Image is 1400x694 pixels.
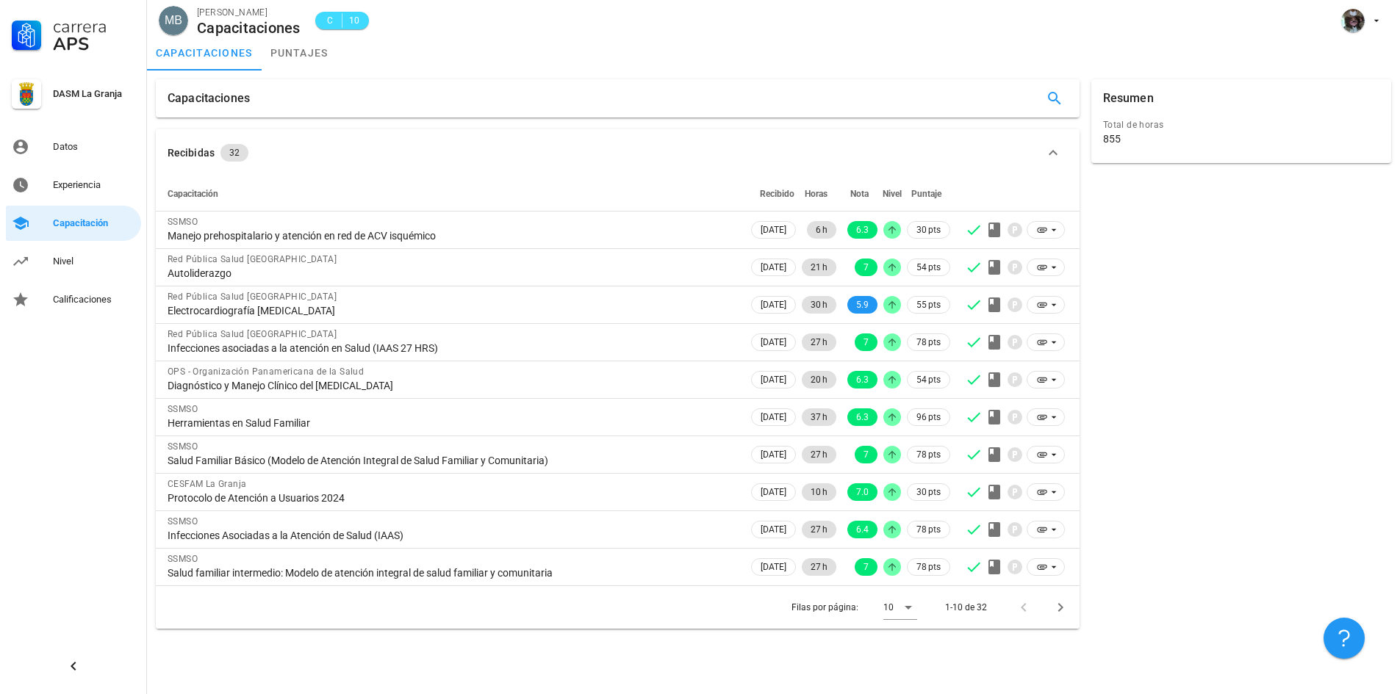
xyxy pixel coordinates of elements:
[811,483,828,501] span: 10 h
[348,13,360,28] span: 10
[761,521,786,538] span: [DATE]
[197,5,301,20] div: [PERSON_NAME]
[916,485,941,499] span: 30 pts
[168,529,736,542] div: Infecciones Asociadas a la Atención de Salud (IAAS)
[168,254,337,264] span: Red Pública Salud [GEOGRAPHIC_DATA]
[761,447,786,463] span: [DATE]
[791,586,917,629] div: Filas por página:
[916,297,941,312] span: 55 pts
[883,596,917,619] div: 10Filas por página:
[916,223,941,237] span: 30 pts
[147,35,262,71] a: capacitaciones
[168,217,198,227] span: SSMSO
[168,566,736,579] div: Salud familiar intermedio: Modelo de atención integral de salud familiar y comunitaria
[6,282,141,317] a: Calificaciones
[168,554,198,564] span: SSMSO
[916,522,941,537] span: 78 pts
[168,479,246,489] span: CESFAM La Granja
[856,221,869,239] span: 6.3
[1103,132,1121,145] div: 855
[850,189,869,199] span: Nota
[1047,594,1074,621] button: Página siguiente
[168,366,364,377] span: OPS - Organización Panamericana de la Salud
[6,206,141,241] a: Capacitación
[53,18,135,35] div: Carrera
[6,129,141,165] a: Datos
[811,558,828,576] span: 27 h
[811,408,828,426] span: 37 h
[761,297,786,313] span: [DATE]
[168,267,736,280] div: Autoliderazgo
[1341,9,1365,32] div: avatar
[839,176,880,212] th: Nota
[916,447,941,462] span: 78 pts
[911,189,941,199] span: Puntaje
[916,372,941,387] span: 54 pts
[761,484,786,500] span: [DATE]
[883,189,902,199] span: Nivel
[53,294,135,306] div: Calificaciones
[6,167,141,203] a: Experiencia
[945,601,987,614] div: 1-10 de 32
[811,371,828,388] span: 20 h
[856,371,869,388] span: 6.3
[799,176,839,212] th: Horas
[811,521,828,538] span: 27 h
[761,559,786,575] span: [DATE]
[197,20,301,36] div: Capacitaciones
[816,221,828,239] span: 6 h
[229,144,240,162] span: 32
[156,129,1080,176] button: Recibidas 32
[168,491,736,505] div: Protocolo de Atención a Usuarios 2024
[53,88,135,100] div: DASM La Granja
[856,296,869,314] span: 5.9
[159,6,188,35] div: avatar
[53,35,135,53] div: APS
[168,79,250,118] div: Capacitaciones
[168,416,736,430] div: Herramientas en Salud Familiar
[811,446,828,463] span: 27 h
[916,410,941,424] span: 96 pts
[168,329,337,339] span: Red Pública Salud [GEOGRAPHIC_DATA]
[856,483,869,501] span: 7.0
[1103,79,1154,118] div: Resumen
[168,404,198,414] span: SSMSO
[53,217,135,229] div: Capacitación
[811,259,828,276] span: 21 h
[168,516,198,527] span: SSMSO
[53,141,135,153] div: Datos
[856,408,869,426] span: 6.3
[156,176,748,212] th: Capacitación
[864,259,869,276] span: 7
[165,6,182,35] span: MB
[53,256,135,267] div: Nivel
[168,304,736,317] div: Electrocardiografía [MEDICAL_DATA]
[856,521,869,538] span: 6.4
[168,379,736,392] div: Diagnóstico y Manejo Clínico del [MEDICAL_DATA]
[916,560,941,574] span: 78 pts
[748,176,799,212] th: Recibido
[864,446,869,463] span: 7
[168,441,198,452] span: SSMSO
[1103,118,1379,132] div: Total de horas
[904,176,953,212] th: Puntaje
[168,454,736,467] div: Salud Familiar Básico (Modelo de Atención Integral de Salud Familiar y Comunitaria)
[805,189,828,199] span: Horas
[6,244,141,279] a: Nivel
[262,35,337,71] a: puntajes
[761,372,786,388] span: [DATE]
[864,558,869,576] span: 7
[53,179,135,191] div: Experiencia
[324,13,336,28] span: C
[811,296,828,314] span: 30 h
[168,341,736,355] div: Infecciones asociadas a la atención en Salud (IAAS 27 HRS)
[864,333,869,351] span: 7
[761,222,786,238] span: [DATE]
[811,333,828,351] span: 27 h
[761,334,786,350] span: [DATE]
[880,176,904,212] th: Nivel
[761,259,786,275] span: [DATE]
[916,260,941,275] span: 54 pts
[916,335,941,350] span: 78 pts
[168,292,337,302] span: Red Pública Salud [GEOGRAPHIC_DATA]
